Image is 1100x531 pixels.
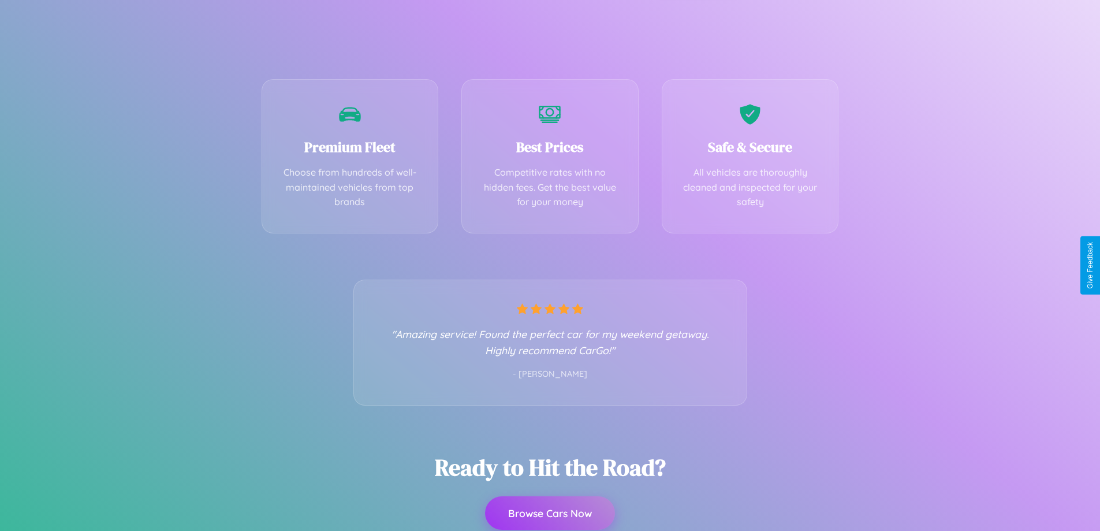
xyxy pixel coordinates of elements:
button: Browse Cars Now [485,496,615,530]
p: - [PERSON_NAME] [377,367,724,382]
h3: Premium Fleet [279,138,421,157]
div: Give Feedback [1086,242,1094,289]
p: Choose from hundreds of well-maintained vehicles from top brands [279,165,421,210]
h3: Best Prices [479,138,621,157]
h3: Safe & Secure [680,138,821,157]
h2: Ready to Hit the Road? [435,452,666,483]
p: Competitive rates with no hidden fees. Get the best value for your money [479,165,621,210]
p: "Amazing service! Found the perfect car for my weekend getaway. Highly recommend CarGo!" [377,326,724,358]
p: All vehicles are thoroughly cleaned and inspected for your safety [680,165,821,210]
